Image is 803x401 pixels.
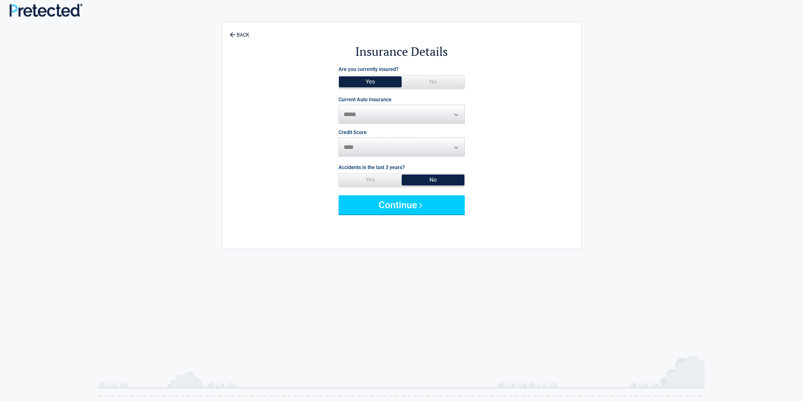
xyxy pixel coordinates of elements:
[339,163,405,172] label: Accidents in the last 3 years?
[228,27,251,38] a: BACK
[339,174,402,186] span: Yes
[257,44,546,60] h2: Insurance Details
[9,3,82,17] img: Main Logo
[402,174,464,186] span: No
[339,65,399,74] label: Are you currently insured?
[402,75,464,88] span: No
[339,195,465,214] button: Continue
[339,97,392,102] label: Current Auto Insurance
[339,130,367,135] label: Credit Score
[339,75,402,88] span: Yes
